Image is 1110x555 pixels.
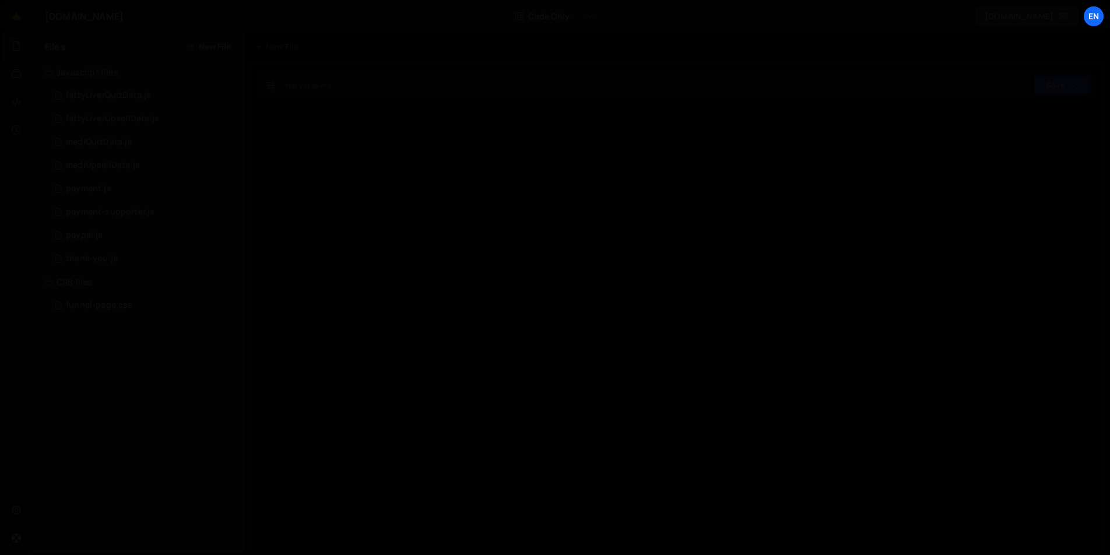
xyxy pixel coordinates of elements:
[45,9,124,23] div: [DOMAIN_NAME]
[2,2,31,30] a: 🤙
[31,61,245,84] div: Javascript files
[66,160,140,171] div: mediUpsellData.js
[975,6,1080,27] a: [DOMAIN_NAME]
[45,224,245,247] div: 16956/46550.js
[1034,75,1090,96] button: Save
[45,201,245,224] div: 16956/46552.js
[45,294,245,317] div: 16956/47008.css
[45,84,245,107] div: 16956/46566.js
[31,271,245,294] div: CSS files
[45,40,66,53] h2: Files
[187,42,231,51] button: New File
[66,300,132,311] div: funnel-page.css
[66,137,132,147] div: mediQuizData.js
[286,80,331,90] div: Not yet saved
[66,184,111,194] div: payment.js
[66,230,103,241] div: paypal.js
[66,114,159,124] div: fattyLiverUpsellData.js
[254,41,303,52] div: New File
[45,247,245,271] div: 16956/46524.js
[45,154,245,177] div: 16956/46701.js
[506,6,604,27] button: Code Only
[66,254,118,264] div: thank-you.js
[1083,6,1104,27] a: En
[45,177,245,201] div: 16956/46551.js
[66,207,154,217] div: payment-supporter.js
[45,131,245,154] : 16956/46700.js
[45,107,245,131] div: 16956/46565.js
[66,90,151,101] div: fattyLiverQuizData.js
